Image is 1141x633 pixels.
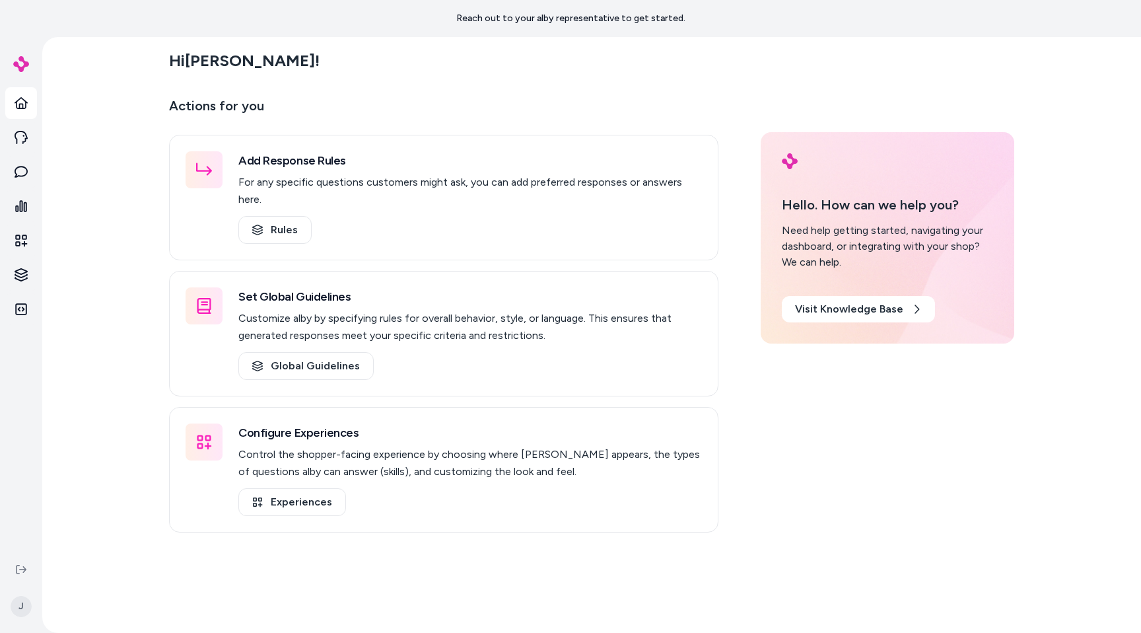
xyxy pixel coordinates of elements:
[782,153,798,169] img: alby Logo
[238,352,374,380] a: Global Guidelines
[782,223,993,270] div: Need help getting started, navigating your dashboard, or integrating with your shop? We can help.
[238,310,702,344] p: Customize alby by specifying rules for overall behavior, style, or language. This ensures that ge...
[238,424,702,442] h3: Configure Experiences
[8,585,34,628] button: J
[456,12,685,25] p: Reach out to your alby representative to get started.
[13,56,29,72] img: alby Logo
[782,296,935,322] a: Visit Knowledge Base
[238,151,702,170] h3: Add Response Rules
[11,596,32,617] span: J
[238,446,702,480] p: Control the shopper-facing experience by choosing where [PERSON_NAME] appears, the types of quest...
[238,488,346,516] a: Experiences
[238,216,312,244] a: Rules
[169,95,718,127] p: Actions for you
[238,174,702,208] p: For any specific questions customers might ask, you can add preferred responses or answers here.
[169,51,320,71] h2: Hi [PERSON_NAME] !
[782,195,993,215] p: Hello. How can we help you?
[238,287,702,306] h3: Set Global Guidelines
